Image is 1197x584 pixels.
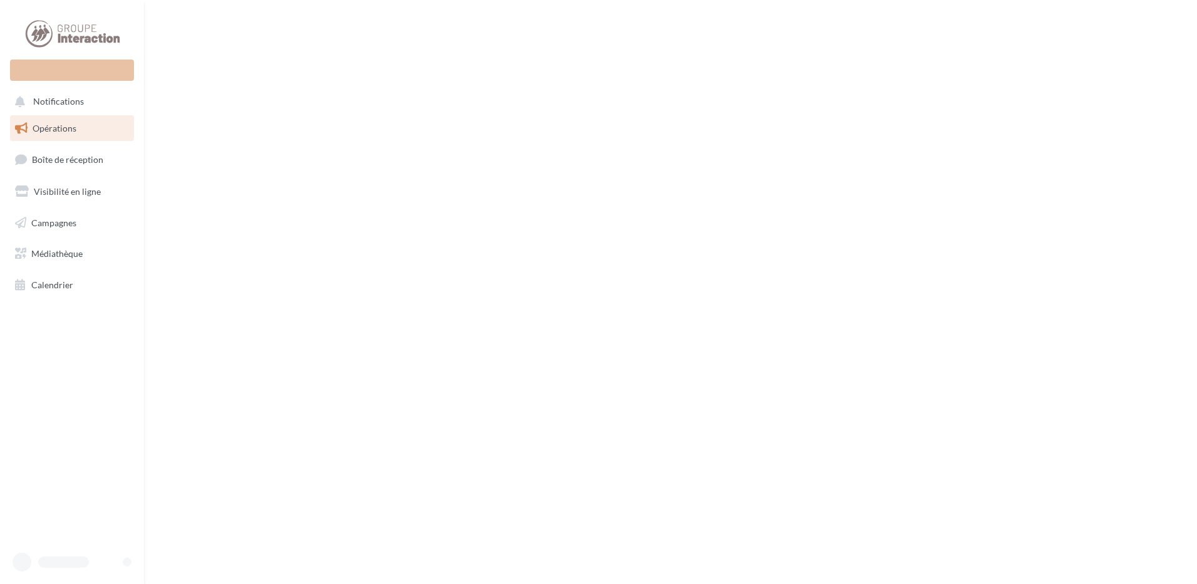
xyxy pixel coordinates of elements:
[8,210,136,236] a: Campagnes
[32,154,103,165] span: Boîte de réception
[34,186,101,197] span: Visibilité en ligne
[33,96,84,107] span: Notifications
[8,115,136,142] a: Opérations
[31,217,76,227] span: Campagnes
[31,279,73,290] span: Calendrier
[8,146,136,173] a: Boîte de réception
[10,60,134,81] div: Nouvelle campagne
[33,123,76,133] span: Opérations
[8,179,136,205] a: Visibilité en ligne
[8,272,136,298] a: Calendrier
[8,241,136,267] a: Médiathèque
[31,248,83,259] span: Médiathèque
